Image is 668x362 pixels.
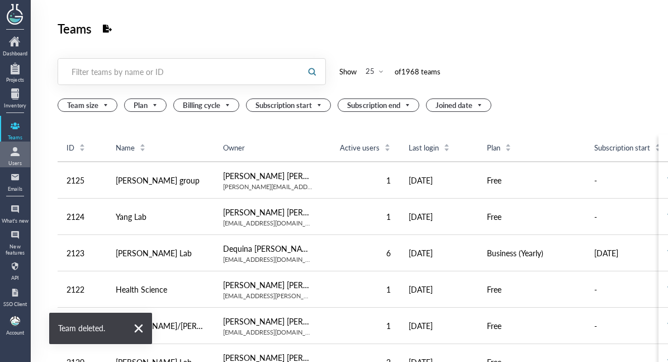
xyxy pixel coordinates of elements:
[183,99,232,111] span: Billing cycle
[321,308,400,344] td: 1
[223,242,312,255] div: Dequina [PERSON_NAME]
[655,147,661,150] i: icon: caret-down
[655,142,661,145] i: icon: caret-up
[140,147,146,150] i: icon: caret-down
[223,292,312,300] div: [EMAIL_ADDRESS][PERSON_NAME][DOMAIN_NAME]
[1,161,29,166] div: Users
[1,257,29,281] a: API
[366,66,375,76] div: 25
[321,271,400,308] td: 1
[223,314,312,328] div: [PERSON_NAME] [PERSON_NAME]
[58,308,107,344] td: 2121
[1,226,29,255] a: New features
[487,143,500,153] span: Plan
[1,143,29,166] a: Users
[505,142,511,145] i: icon: caret-up
[505,147,511,150] i: icon: caret-down
[6,330,24,336] div: Account
[58,162,107,199] td: 2125
[435,99,484,111] span: Joined date
[321,235,400,271] td: 6
[79,147,86,150] i: icon: caret-down
[339,65,440,78] div: Show of 1968 team s
[385,142,391,145] i: icon: caret-up
[1,302,29,307] div: SSO Client
[1,135,29,140] div: Teams
[409,283,469,296] div: [DATE]
[1,103,29,109] div: Inventory
[58,235,107,271] td: 2123
[58,18,92,39] div: Teams
[1,117,29,140] a: Teams
[655,142,661,152] div: Sort
[107,235,214,271] td: Nicholas Lab
[478,235,585,271] td: Business (Yearly)
[58,271,107,308] td: 2122
[1,168,29,192] a: Emails
[409,143,439,153] span: Last login
[478,199,585,235] td: Free
[409,210,469,223] div: [DATE]
[1,275,29,281] div: API
[107,162,214,199] td: Connelley group
[58,199,107,235] td: 2124
[10,316,20,326] img: b9474ba4-a536-45cc-a50d-c6e2543a7ac2.jpeg
[223,255,312,264] div: [EMAIL_ADDRESS][DOMAIN_NAME]
[107,308,214,344] td: Sandbo/Bernau
[255,99,324,111] span: Subscription start
[409,173,469,187] div: [DATE]
[505,142,511,152] div: Sort
[79,142,86,152] div: Sort
[223,142,245,153] span: Owner
[409,319,469,332] div: [DATE]
[1,218,29,224] div: What's new
[107,271,214,308] td: Health Science
[1,77,29,83] div: Projects
[139,142,146,152] div: Sort
[444,147,450,150] i: icon: caret-down
[116,143,135,153] span: Name
[1,59,29,83] a: Projects
[223,205,312,219] div: [PERSON_NAME] [PERSON_NAME]
[1,85,29,109] a: Inventory
[1,186,29,192] div: Emails
[72,66,287,77] div: Filter teams by name or ID
[1,200,29,224] a: What's new
[223,219,312,228] div: [EMAIL_ADDRESS][DOMAIN_NAME]
[223,278,312,292] div: [PERSON_NAME] [PERSON_NAME]
[478,308,585,344] td: Free
[134,99,159,111] span: Plan
[107,199,214,235] td: Yang Lab
[340,143,380,153] span: Active users
[385,147,391,150] i: icon: caret-down
[1,284,29,307] a: SSO Client
[478,162,585,199] td: Free
[594,143,650,153] span: Subscription start
[1,244,29,256] div: New features
[223,169,312,182] div: [PERSON_NAME] [PERSON_NAME]
[321,162,400,199] td: 1
[444,142,450,145] i: icon: caret-up
[1,51,29,57] div: Dashboard
[67,99,110,111] span: Team size
[321,199,400,235] td: 1
[223,182,312,191] div: [PERSON_NAME][EMAIL_ADDRESS][PERSON_NAME][DOMAIN_NAME]
[67,143,74,153] span: ID
[79,142,86,145] i: icon: caret-up
[347,99,411,111] span: Subscription end
[58,322,145,333] div: Team deleted.
[443,142,450,152] div: Sort
[223,328,312,337] div: [EMAIL_ADDRESS][DOMAIN_NAME]
[384,142,391,152] div: Sort
[1,33,29,57] a: Dashboard
[478,271,585,308] td: Free
[140,142,146,145] i: icon: caret-up
[409,246,469,260] div: [DATE]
